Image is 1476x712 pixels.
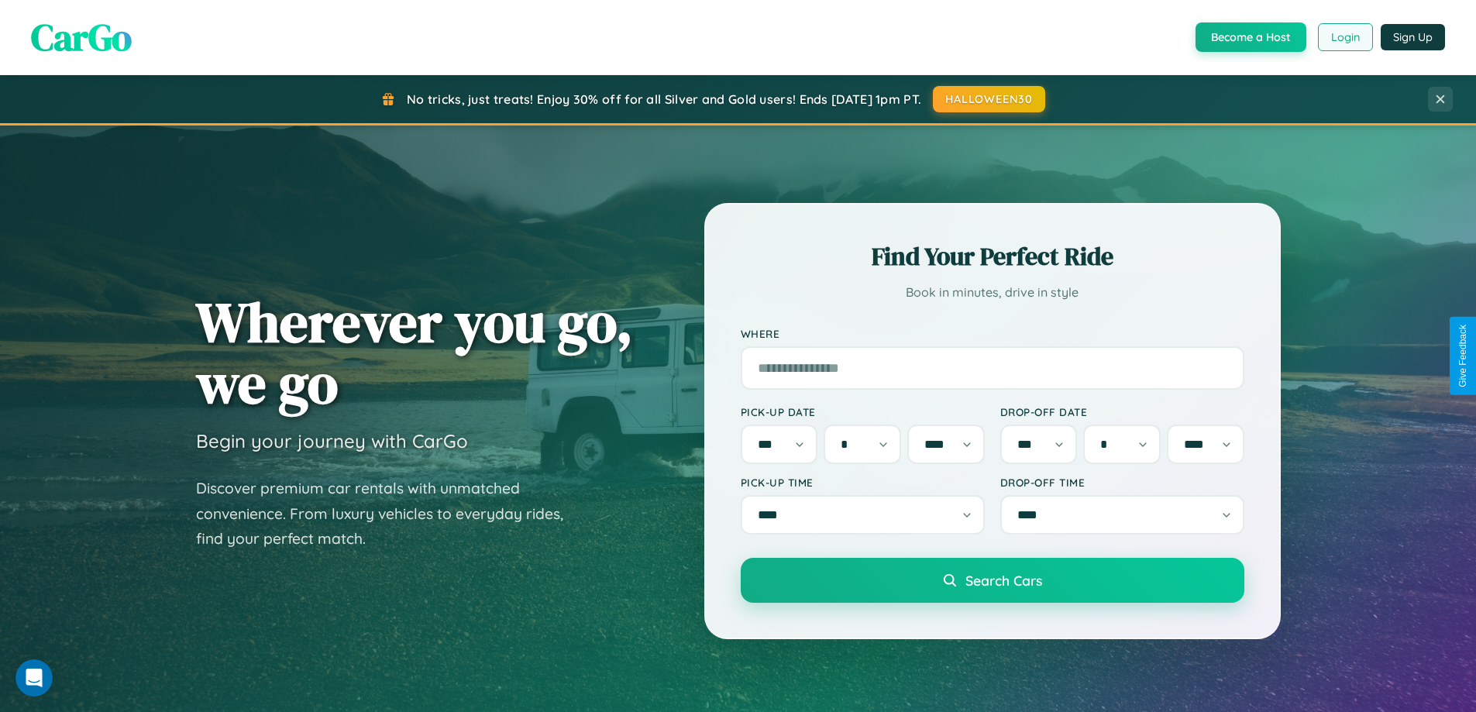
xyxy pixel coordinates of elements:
[1381,24,1445,50] button: Sign Up
[196,291,633,414] h1: Wherever you go, we go
[1196,22,1306,52] button: Become a Host
[1000,405,1244,418] label: Drop-off Date
[196,429,468,452] h3: Begin your journey with CarGo
[741,327,1244,340] label: Where
[933,86,1045,112] button: HALLOWEEN30
[741,476,985,489] label: Pick-up Time
[407,91,921,107] span: No tricks, just treats! Enjoy 30% off for all Silver and Gold users! Ends [DATE] 1pm PT.
[1000,476,1244,489] label: Drop-off Time
[15,659,53,697] iframe: Intercom live chat
[1457,325,1468,387] div: Give Feedback
[965,572,1042,589] span: Search Cars
[741,281,1244,304] p: Book in minutes, drive in style
[741,405,985,418] label: Pick-up Date
[31,12,132,63] span: CarGo
[196,476,583,552] p: Discover premium car rentals with unmatched convenience. From luxury vehicles to everyday rides, ...
[1318,23,1373,51] button: Login
[741,239,1244,273] h2: Find Your Perfect Ride
[741,558,1244,603] button: Search Cars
